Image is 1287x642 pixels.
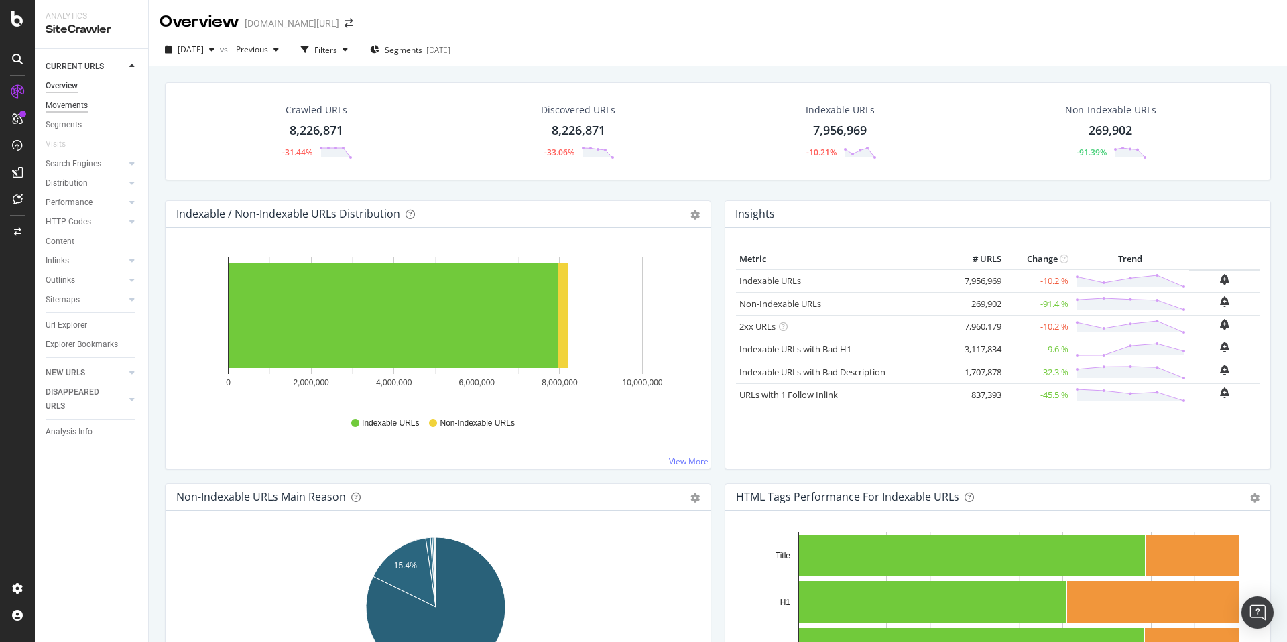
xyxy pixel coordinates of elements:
button: Filters [296,39,353,60]
a: Indexable URLs with Bad H1 [739,343,851,355]
div: SiteCrawler [46,22,137,38]
div: -31.44% [282,147,312,158]
div: Crawled URLs [286,103,347,117]
svg: A chart. [176,249,695,405]
div: arrow-right-arrow-left [345,19,353,28]
div: Content [46,235,74,249]
div: CURRENT URLS [46,60,104,74]
div: bell-plus [1220,365,1229,375]
div: Sitemaps [46,293,80,307]
a: Content [46,235,139,249]
div: NEW URLS [46,366,85,380]
text: 15.4% [394,561,417,570]
th: Metric [736,249,951,269]
td: -32.3 % [1005,361,1072,383]
div: Performance [46,196,93,210]
a: Indexable URLs [739,275,801,287]
div: gear [690,210,700,220]
a: Indexable URLs with Bad Description [739,366,885,378]
td: -10.2 % [1005,315,1072,338]
div: Analytics [46,11,137,22]
text: Title [776,551,791,560]
th: # URLS [951,249,1005,269]
a: Analysis Info [46,425,139,439]
div: -10.21% [806,147,837,158]
a: Sitemaps [46,293,125,307]
a: Explorer Bookmarks [46,338,139,352]
div: Analysis Info [46,425,93,439]
span: Previous [231,44,268,55]
span: Non-Indexable URLs [440,418,514,429]
a: Distribution [46,176,125,190]
div: Inlinks [46,254,69,268]
a: Non-Indexable URLs [739,298,821,310]
div: DISAPPEARED URLS [46,385,113,413]
div: bell-plus [1220,274,1229,285]
td: -9.6 % [1005,338,1072,361]
th: Trend [1072,249,1189,269]
div: gear [1250,493,1260,503]
div: Non-Indexable URLs [1065,103,1156,117]
div: HTML Tags Performance for Indexable URLs [736,490,959,503]
div: Discovered URLs [541,103,615,117]
div: Indexable / Non-Indexable URLs Distribution [176,207,400,220]
td: 269,902 [951,292,1005,315]
div: [DOMAIN_NAME][URL] [245,17,339,30]
a: Search Engines [46,157,125,171]
td: -10.2 % [1005,269,1072,293]
td: -45.5 % [1005,383,1072,406]
div: bell-plus [1220,296,1229,307]
a: 2xx URLs [739,320,776,332]
div: Explorer Bookmarks [46,338,118,352]
button: Segments[DATE] [365,39,456,60]
div: Indexable URLs [806,103,875,117]
div: Outlinks [46,273,75,287]
text: 10,000,000 [622,378,662,387]
div: bell-plus [1220,387,1229,398]
td: -91.4 % [1005,292,1072,315]
td: 1,707,878 [951,361,1005,383]
button: Previous [231,39,284,60]
div: -91.39% [1077,147,1107,158]
span: 2025 Sep. 5th [178,44,204,55]
div: [DATE] [426,44,450,56]
text: 6,000,000 [459,378,495,387]
text: 0 [226,378,231,387]
div: Non-Indexable URLs Main Reason [176,490,346,503]
div: 8,226,871 [290,122,343,139]
div: bell-plus [1220,319,1229,330]
span: Segments [385,44,422,56]
h4: Insights [735,205,775,223]
div: Movements [46,99,88,113]
div: Distribution [46,176,88,190]
div: Visits [46,137,66,151]
span: Indexable URLs [362,418,419,429]
a: Overview [46,79,139,93]
a: Outlinks [46,273,125,287]
a: Inlinks [46,254,125,268]
button: [DATE] [160,39,220,60]
a: DISAPPEARED URLS [46,385,125,413]
div: Search Engines [46,157,101,171]
div: -33.06% [544,147,574,158]
a: View More [669,456,709,467]
td: 7,956,969 [951,269,1005,293]
div: 269,902 [1089,122,1132,139]
text: H1 [780,598,791,607]
div: HTTP Codes [46,215,91,229]
a: Performance [46,196,125,210]
div: gear [690,493,700,503]
a: CURRENT URLS [46,60,125,74]
td: 837,393 [951,383,1005,406]
a: Url Explorer [46,318,139,332]
a: NEW URLS [46,366,125,380]
div: Url Explorer [46,318,87,332]
th: Change [1005,249,1072,269]
text: 2,000,000 [293,378,329,387]
div: 7,956,969 [813,122,867,139]
div: Filters [314,44,337,56]
a: URLs with 1 Follow Inlink [739,389,838,401]
a: HTTP Codes [46,215,125,229]
text: 4,000,000 [376,378,412,387]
